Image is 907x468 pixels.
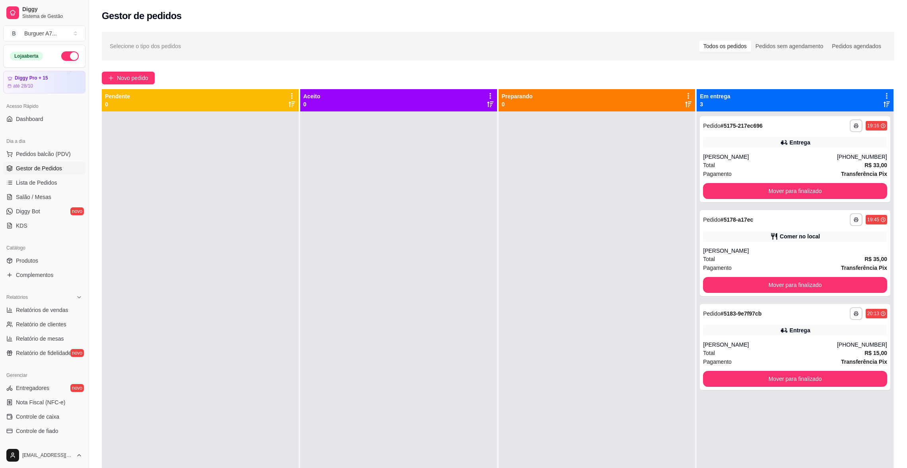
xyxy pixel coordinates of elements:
[721,216,754,223] strong: # 5178-a17ec
[303,100,320,108] p: 0
[22,6,82,13] span: Diggy
[3,269,85,281] a: Complementos
[700,92,730,100] p: Em entrega
[15,75,48,81] article: Diggy Pro + 15
[3,347,85,359] a: Relatório de fidelidadenovo
[105,100,130,108] p: 0
[3,332,85,345] a: Relatório de mesas
[61,51,79,61] button: Alterar Status
[703,183,887,199] button: Mover para finalizado
[102,72,155,84] button: Novo pedido
[3,113,85,125] a: Dashboard
[703,341,837,349] div: [PERSON_NAME]
[3,242,85,254] div: Catálogo
[16,150,71,158] span: Pedidos balcão (PDV)
[16,115,43,123] span: Dashboard
[6,294,28,300] span: Relatórios
[3,304,85,316] a: Relatórios de vendas
[117,74,148,82] span: Novo pedido
[837,153,887,161] div: [PHONE_NUMBER]
[790,138,810,146] div: Entrega
[703,371,887,387] button: Mover para finalizado
[841,171,887,177] strong: Transferência Pix
[703,161,715,170] span: Total
[22,13,82,19] span: Sistema de Gestão
[3,219,85,232] a: KDS
[10,52,43,60] div: Loja aberta
[16,164,62,172] span: Gestor de Pedidos
[3,71,85,94] a: Diggy Pro + 15até 28/10
[16,384,49,392] span: Entregadores
[780,232,820,240] div: Comer no local
[16,257,38,265] span: Produtos
[703,216,721,223] span: Pedido
[16,179,57,187] span: Lista de Pedidos
[3,3,85,22] a: DiggySistema de Gestão
[699,41,751,52] div: Todos os pedidos
[864,350,887,356] strong: R$ 15,00
[841,359,887,365] strong: Transferência Pix
[3,205,85,218] a: Diggy Botnovo
[10,29,18,37] span: B
[703,357,732,366] span: Pagamento
[3,254,85,267] a: Produtos
[13,83,33,89] article: até 28/10
[700,100,730,108] p: 3
[864,256,887,262] strong: R$ 35,00
[16,207,40,215] span: Diggy Bot
[3,176,85,189] a: Lista de Pedidos
[16,222,27,230] span: KDS
[3,191,85,203] a: Salão / Mesas
[721,123,763,129] strong: # 5175-217ec696
[502,92,533,100] p: Preparando
[3,318,85,331] a: Relatório de clientes
[827,41,886,52] div: Pedidos agendados
[703,170,732,178] span: Pagamento
[102,10,182,22] h2: Gestor de pedidos
[108,75,114,81] span: plus
[303,92,320,100] p: Aceito
[864,162,887,168] strong: R$ 33,00
[16,306,68,314] span: Relatórios de vendas
[16,193,51,201] span: Salão / Mesas
[3,382,85,394] a: Entregadoresnovo
[790,326,810,334] div: Entrega
[3,396,85,409] a: Nota Fiscal (NFC-e)
[3,439,85,452] a: Cupons
[22,452,73,458] span: [EMAIL_ADDRESS][DOMAIN_NAME]
[16,398,65,406] span: Nota Fiscal (NFC-e)
[867,123,879,129] div: 19:16
[3,425,85,437] a: Controle de fiado
[867,216,879,223] div: 19:45
[16,427,58,435] span: Controle de fiado
[16,349,71,357] span: Relatório de fidelidade
[105,92,130,100] p: Pendente
[16,413,59,421] span: Controle de caixa
[16,441,35,449] span: Cupons
[16,335,64,343] span: Relatório de mesas
[751,41,827,52] div: Pedidos sem agendamento
[24,29,57,37] div: Burguer A7 ...
[703,153,837,161] div: [PERSON_NAME]
[703,349,715,357] span: Total
[3,135,85,148] div: Dia a dia
[703,123,721,129] span: Pedido
[3,162,85,175] a: Gestor de Pedidos
[3,446,85,465] button: [EMAIL_ADDRESS][DOMAIN_NAME]
[837,341,887,349] div: [PHONE_NUMBER]
[16,320,66,328] span: Relatório de clientes
[3,148,85,160] button: Pedidos balcão (PDV)
[3,25,85,41] button: Select a team
[110,42,181,51] span: Selecione o tipo dos pedidos
[703,247,887,255] div: [PERSON_NAME]
[703,310,721,317] span: Pedido
[703,255,715,263] span: Total
[841,265,887,271] strong: Transferência Pix
[3,369,85,382] div: Gerenciar
[867,310,879,317] div: 20:13
[16,271,53,279] span: Complementos
[3,100,85,113] div: Acesso Rápido
[721,310,762,317] strong: # 5183-9e7f97cb
[502,100,533,108] p: 0
[703,277,887,293] button: Mover para finalizado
